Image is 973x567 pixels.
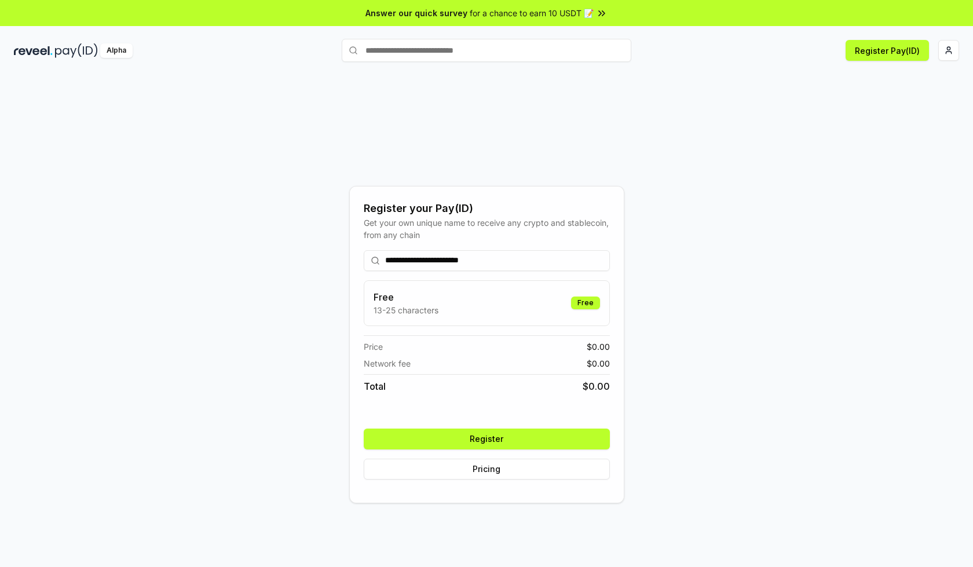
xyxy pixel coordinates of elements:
div: Alpha [100,43,133,58]
span: Answer our quick survey [365,7,467,19]
h3: Free [374,290,438,304]
span: for a chance to earn 10 USDT 📝 [470,7,594,19]
p: 13-25 characters [374,304,438,316]
span: Price [364,341,383,353]
div: Get your own unique name to receive any crypto and stablecoin, from any chain [364,217,610,241]
span: Total [364,379,386,393]
div: Free [571,297,600,309]
div: Register your Pay(ID) [364,200,610,217]
span: $ 0.00 [587,357,610,370]
img: pay_id [55,43,98,58]
button: Register [364,429,610,449]
img: reveel_dark [14,43,53,58]
span: $ 0.00 [583,379,610,393]
span: Network fee [364,357,411,370]
span: $ 0.00 [587,341,610,353]
button: Register Pay(ID) [846,40,929,61]
button: Pricing [364,459,610,480]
